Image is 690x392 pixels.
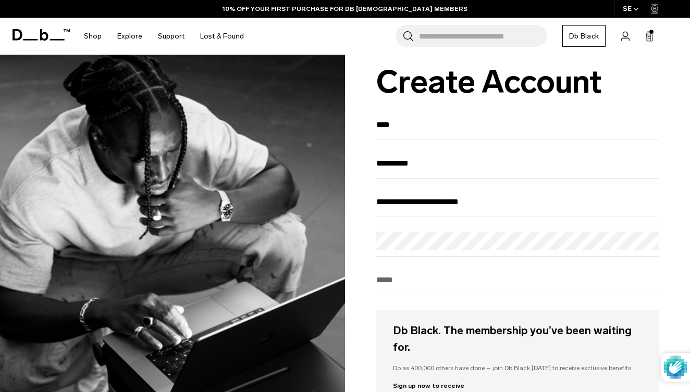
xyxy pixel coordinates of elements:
p: Sign up now to receive [393,381,642,390]
p: Do as 400,000 others have done – join Db Black [DATE] to receive exclusive benefits. [393,363,642,373]
a: Db Black [562,25,606,47]
a: 10% OFF YOUR FIRST PURCHASE FOR DB [DEMOGRAPHIC_DATA] MEMBERS [223,4,467,14]
img: Protected by hCaptcha [664,353,687,382]
h4: Db Black. The membership you’ve been waiting for. [393,322,642,355]
a: Lost & Found [200,18,244,55]
a: Explore [117,18,142,55]
a: Shop [84,18,102,55]
a: Support [158,18,184,55]
nav: Main Navigation [76,18,252,55]
span: Create Account [376,63,602,101]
